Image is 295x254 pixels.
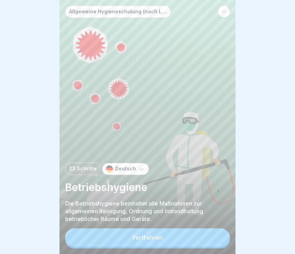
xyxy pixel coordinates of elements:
p: 23 Schritte [69,166,97,172]
img: de.svg [106,165,113,172]
button: Fortfahren [65,228,230,247]
div: Fortfahren [133,234,163,241]
p: Deutsch [115,166,136,172]
p: Die Betriebshygiene beinhaltet alle Maßnahmen zur allgemeinen Reinigung, Ordnung und Instandhaltu... [65,200,230,223]
p: Allgemeine Hygieneschulung (nach LHMV §4) [69,9,167,15]
p: Betriebshygiene [65,181,230,194]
